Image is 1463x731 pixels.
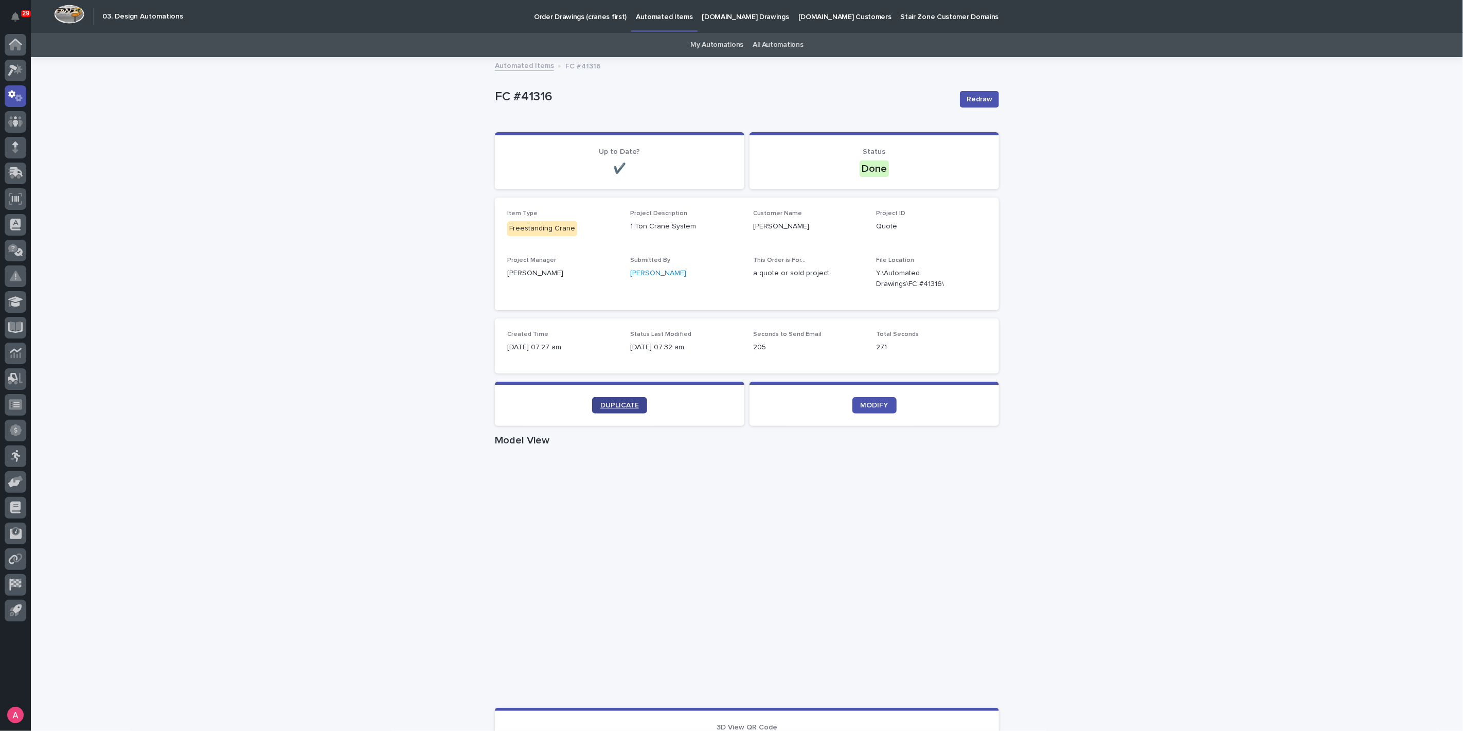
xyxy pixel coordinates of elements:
[495,434,999,447] h1: Model View
[592,397,647,414] a: DUPLICATE
[717,724,777,731] span: 3D View QR Code
[102,12,183,21] h2: 03. Design Automations
[5,704,26,726] button: users-avatar
[23,10,29,17] p: 29
[599,148,640,155] span: Up to Date?
[852,397,897,414] a: MODIFY
[507,257,556,263] span: Project Manager
[753,221,864,232] p: [PERSON_NAME]
[630,268,686,279] a: [PERSON_NAME]
[753,342,864,353] p: 205
[495,451,999,708] iframe: Model View
[5,6,26,28] button: Notifications
[967,94,992,104] span: Redraw
[600,402,639,409] span: DUPLICATE
[630,210,687,217] span: Project Description
[960,91,999,108] button: Redraw
[630,257,670,263] span: Submitted By
[690,33,743,57] a: My Automations
[630,342,741,353] p: [DATE] 07:32 am
[876,342,987,353] p: 271
[54,5,84,24] img: Workspace Logo
[507,210,538,217] span: Item Type
[876,268,962,290] : Y:\Automated Drawings\FC #41316\
[876,257,914,263] span: File Location
[753,331,822,337] span: Seconds to Send Email
[876,331,919,337] span: Total Seconds
[507,163,732,175] p: ✔️
[876,210,905,217] span: Project ID
[495,59,554,71] a: Automated Items
[753,210,802,217] span: Customer Name
[876,221,987,232] p: Quote
[13,12,26,29] div: Notifications29
[753,33,803,57] a: All Automations
[753,257,806,263] span: This Order is For...
[507,331,548,337] span: Created Time
[861,402,888,409] span: MODIFY
[507,342,618,353] p: [DATE] 07:27 am
[507,221,577,236] div: Freestanding Crane
[863,148,886,155] span: Status
[630,221,741,232] p: 1 Ton Crane System
[630,331,691,337] span: Status Last Modified
[565,60,601,71] p: FC #41316
[495,90,952,104] p: FC #41316
[753,268,864,279] p: a quote or sold project
[860,161,889,177] div: Done
[507,268,618,279] p: [PERSON_NAME]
